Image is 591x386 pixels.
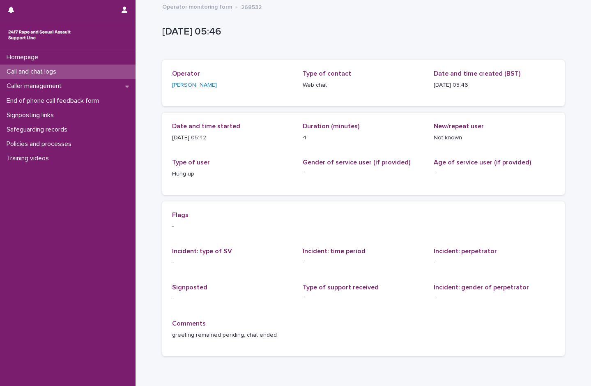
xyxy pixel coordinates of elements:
p: - [172,259,293,267]
img: rhQMoQhaT3yELyF149Cw [7,27,72,43]
p: Not known [434,134,555,142]
span: Type of support received [303,284,379,291]
p: - [172,295,293,303]
a: [PERSON_NAME] [172,81,217,90]
span: Type of contact [303,70,351,77]
p: Homepage [3,53,45,61]
a: Operator monitoring form [162,2,232,11]
p: - [303,295,424,303]
p: 268532 [241,2,262,11]
span: Date and time started [172,123,240,129]
span: Incident: time period [303,248,366,254]
p: [DATE] 05:46 [434,81,555,90]
p: End of phone call feedback form [3,97,106,105]
p: Safeguarding records [3,126,74,134]
span: New/repeat user [434,123,484,129]
p: - [434,259,555,267]
p: 4 [303,134,424,142]
p: Call and chat logs [3,68,63,76]
span: Comments [172,320,206,327]
p: - [303,170,424,178]
span: Signposted [172,284,207,291]
p: Signposting links [3,111,60,119]
p: - [434,295,555,303]
span: Age of service user (if provided) [434,159,531,166]
p: greeting remained pending, chat ended [172,331,555,340]
p: [DATE] 05:46 [162,26,561,38]
p: - [303,259,424,267]
p: Caller management [3,82,68,90]
span: Type of user [172,159,210,166]
p: Training videos [3,155,55,162]
span: Date and time created (BST) [434,70,520,77]
span: Flags [172,212,189,218]
span: Incident: type of SV [172,248,232,254]
p: - [434,170,555,178]
p: [DATE] 05:42 [172,134,293,142]
span: Gender of service user (if provided) [303,159,410,166]
span: Duration (minutes) [303,123,359,129]
p: - [172,222,555,231]
span: Operator [172,70,200,77]
p: Hung up [172,170,293,178]
p: Policies and processes [3,140,78,148]
p: Web chat [303,81,424,90]
span: Incident: perpetrator [434,248,497,254]
span: Incident: gender of perpetrator [434,284,529,291]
